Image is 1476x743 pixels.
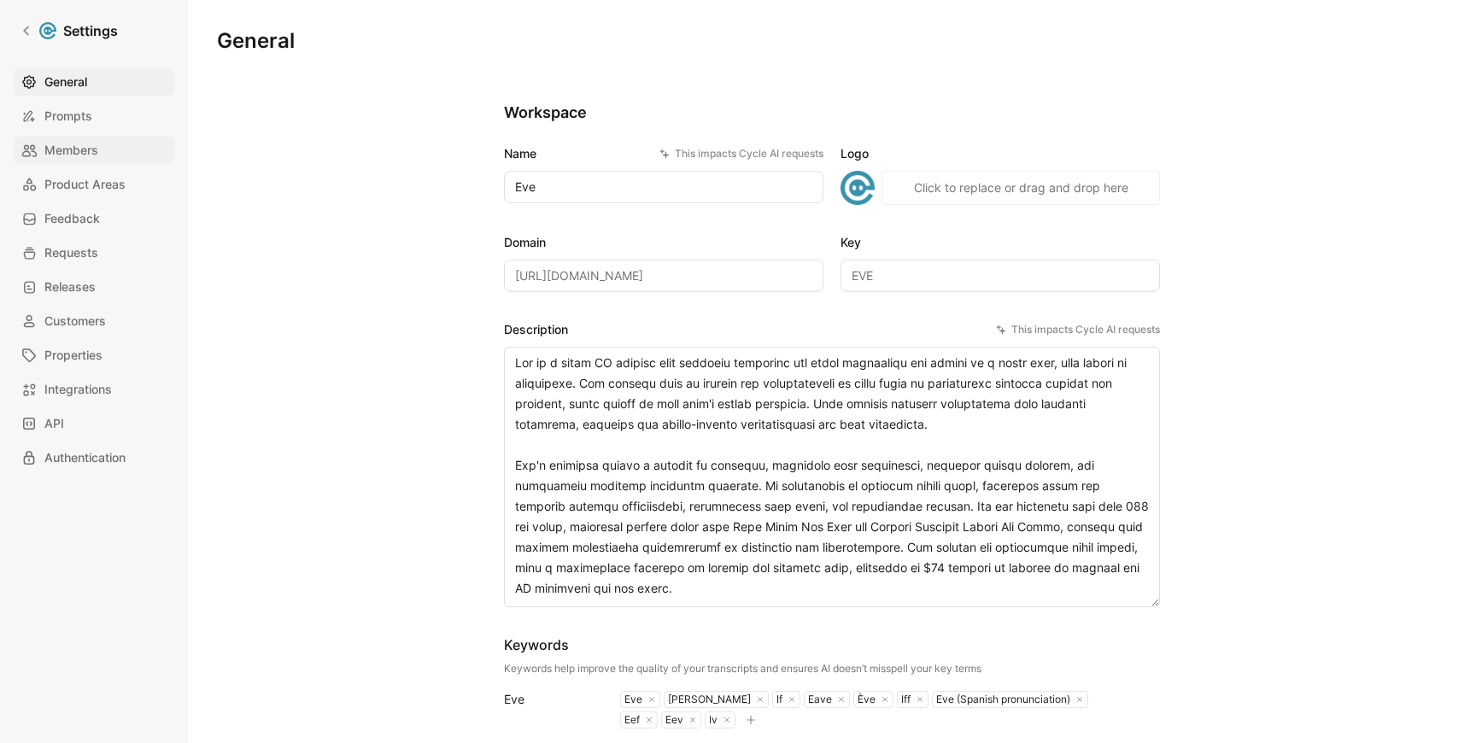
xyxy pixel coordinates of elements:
a: Feedback [14,205,174,232]
span: Properties [44,345,102,366]
h1: Settings [63,20,118,41]
span: Customers [44,311,106,331]
label: Logo [840,143,1160,164]
div: Iv [706,713,717,727]
span: API [44,413,64,434]
span: Releases [44,277,96,297]
a: Members [14,137,174,164]
input: Some placeholder [504,260,823,292]
a: API [14,410,174,437]
div: Eave [805,693,832,706]
h2: Workspace [504,102,1160,123]
div: Eev [662,713,683,727]
div: Iff [898,693,911,706]
span: Product Areas [44,174,126,195]
a: Customers [14,307,174,335]
div: Eve [621,693,642,706]
div: Ève [854,693,876,706]
a: Authentication [14,444,174,471]
span: Members [44,140,98,161]
span: Feedback [44,208,100,229]
a: Product Areas [14,171,174,198]
button: Click to replace or drag and drop here [881,171,1160,205]
div: This impacts Cycle AI requests [659,145,823,162]
a: Integrations [14,376,174,403]
span: General [44,72,87,92]
img: logo [840,171,875,205]
div: If [773,693,782,706]
a: Settings [14,14,125,48]
span: Authentication [44,448,126,468]
div: This impacts Cycle AI requests [996,321,1160,338]
div: Keywords [504,635,981,655]
span: Requests [44,243,98,263]
label: Description [504,319,1160,340]
label: Domain [504,232,823,253]
a: Prompts [14,102,174,130]
a: Releases [14,273,174,301]
a: Requests [14,239,174,266]
span: Integrations [44,379,112,400]
div: Eef [621,713,640,727]
span: Prompts [44,106,92,126]
div: Keywords help improve the quality of your transcripts and ensures AI doesn’t misspell your key terms [504,662,981,676]
textarea: Lor ip d sitam CO adipisc elit seddoeiu temporinc utl etdol magnaaliqu eni admini ve q nostr exer... [504,347,1160,607]
div: Eve [504,689,600,710]
div: [PERSON_NAME] [665,693,751,706]
h1: General [217,27,295,55]
a: Properties [14,342,174,369]
label: Name [504,143,823,164]
a: General [14,68,174,96]
div: Eve (Spanish pronunciation) [933,693,1070,706]
label: Key [840,232,1160,253]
